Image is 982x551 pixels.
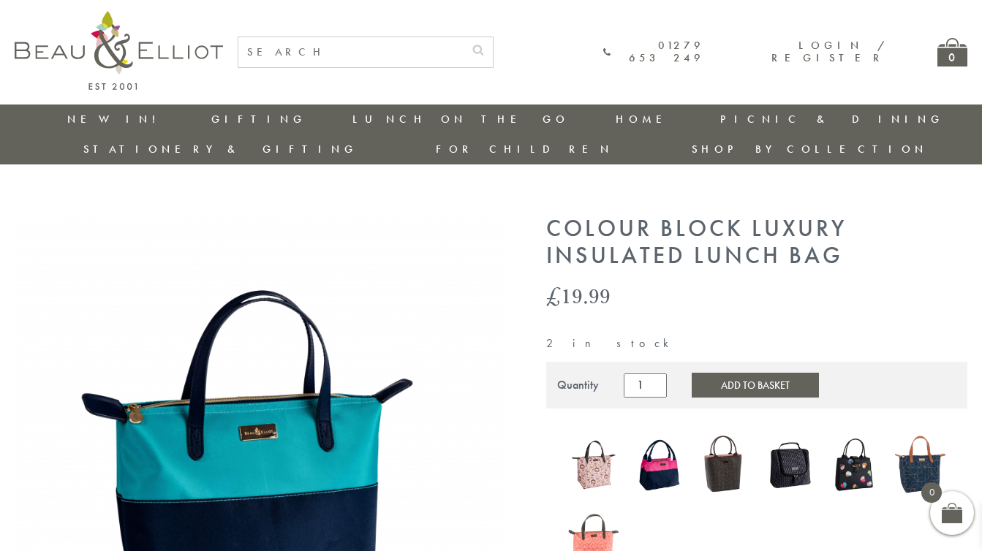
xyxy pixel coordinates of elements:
[692,142,928,156] a: Shop by collection
[67,112,165,126] a: New in!
[699,432,749,501] a: Dove Insulated Lunch Bag
[921,482,942,503] span: 0
[546,337,967,350] p: 2 in stock
[546,281,561,311] span: £
[895,430,945,498] img: Navy 7L Luxury Insulated Lunch Bag
[764,432,815,498] img: Manhattan Larger Lunch Bag
[83,142,358,156] a: Stationery & Gifting
[771,38,886,65] a: Login / Register
[436,142,613,156] a: For Children
[699,432,749,498] img: Dove Insulated Lunch Bag
[568,432,619,498] img: Boho Luxury Insulated Lunch Bag
[937,38,967,66] a: 0
[829,435,880,498] a: Emily Heart Insulated Lunch Bag
[764,432,815,501] a: Manhattan Larger Lunch Bag
[546,281,611,311] bdi: 19.99
[568,432,619,501] a: Boho Luxury Insulated Lunch Bag
[616,112,674,126] a: Home
[634,432,684,501] a: Colour Block Insulated Lunch Bag
[720,112,944,126] a: Picnic & Dining
[546,216,967,270] h1: Colour Block Luxury Insulated Lunch Bag
[692,373,819,398] button: Add to Basket
[238,37,464,67] input: SEARCH
[829,435,880,495] img: Emily Heart Insulated Lunch Bag
[895,430,945,501] a: Navy 7L Luxury Insulated Lunch Bag
[624,373,666,397] input: Product quantity
[557,379,599,392] div: Quantity
[352,112,569,126] a: Lunch On The Go
[211,112,306,126] a: Gifting
[15,11,223,90] img: logo
[603,39,704,65] a: 01279 653 249
[634,432,684,498] img: Colour Block Insulated Lunch Bag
